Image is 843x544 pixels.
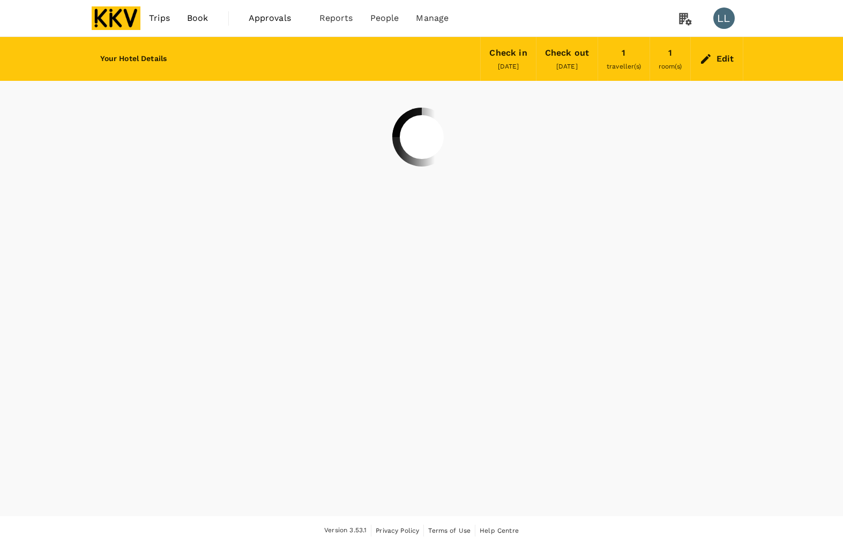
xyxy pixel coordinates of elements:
span: People [370,12,399,25]
span: Privacy Policy [376,527,419,534]
span: traveller(s) [607,63,641,70]
span: Book [187,12,208,25]
a: Help Centre [480,525,519,537]
span: Approvals [249,12,302,25]
div: 1 [668,46,672,61]
img: KKV Supply Chain Sdn Bhd [92,6,141,30]
span: [DATE] [498,63,519,70]
span: Trips [149,12,170,25]
span: room(s) [659,63,682,70]
span: Help Centre [480,527,519,534]
span: Terms of Use [428,527,471,534]
h6: Your Hotel Details [100,53,167,65]
span: Manage [416,12,449,25]
a: Terms of Use [428,525,471,537]
div: LL [713,7,735,29]
div: 1 [622,46,625,61]
span: Reports [319,12,353,25]
div: Check in [489,46,527,61]
div: Edit [717,51,734,66]
span: [DATE] [556,63,578,70]
div: Check out [545,46,589,61]
span: Version 3.53.1 [324,525,367,536]
a: Privacy Policy [376,525,419,537]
